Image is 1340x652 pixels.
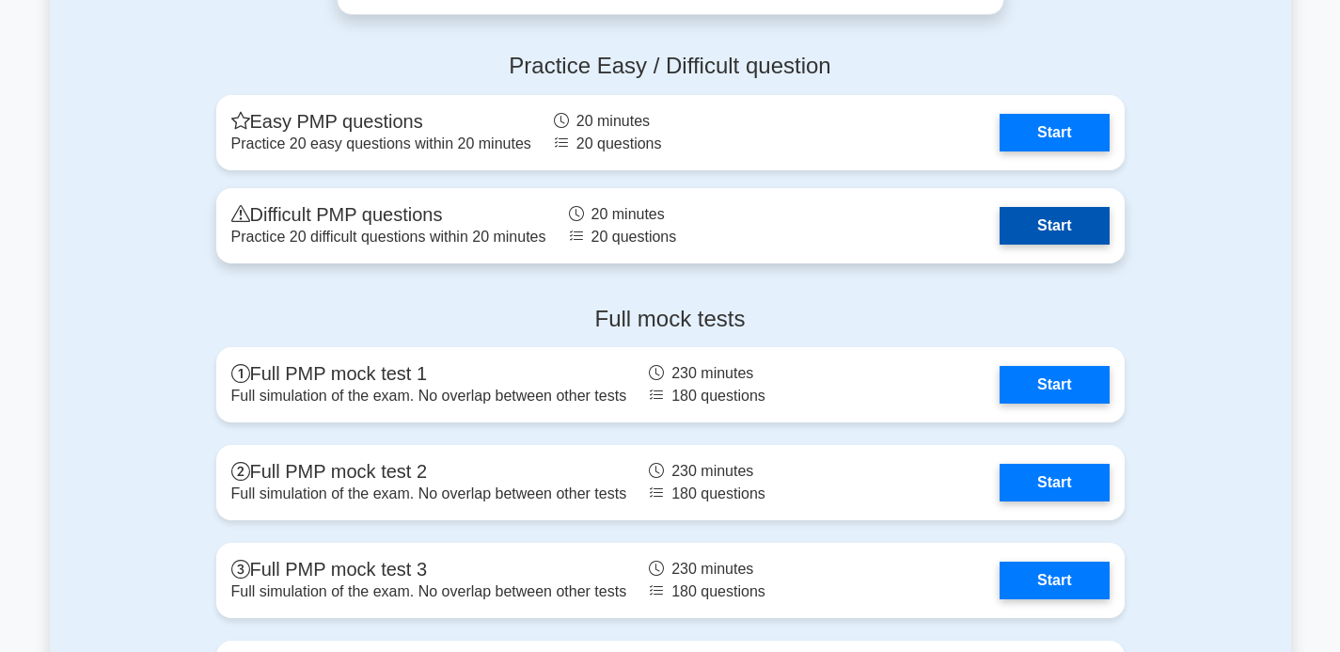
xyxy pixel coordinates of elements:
[1000,464,1109,501] a: Start
[1000,114,1109,151] a: Start
[1000,366,1109,404] a: Start
[216,53,1125,80] h4: Practice Easy / Difficult question
[216,306,1125,333] h4: Full mock tests
[1000,207,1109,245] a: Start
[1000,562,1109,599] a: Start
